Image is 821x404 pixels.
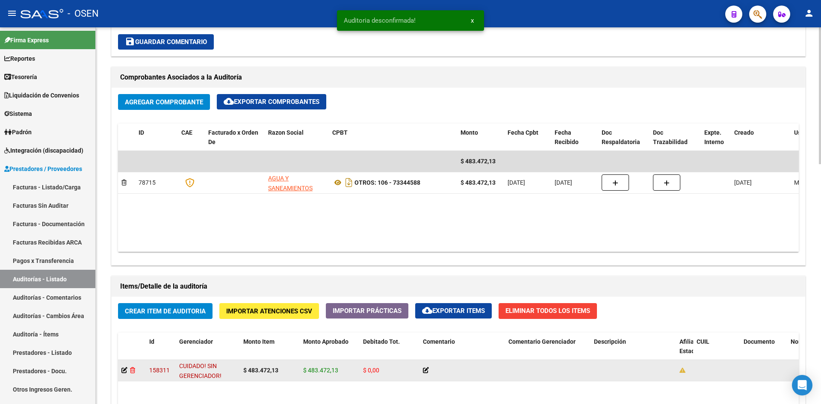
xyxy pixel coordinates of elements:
[422,307,485,315] span: Exportar Items
[139,129,144,136] span: ID
[360,333,419,370] datatable-header-cell: Debitado Tot.
[120,71,797,84] h1: Comprobantes Asociados a la Auditoría
[419,333,505,370] datatable-header-cell: Comentario
[415,303,492,318] button: Exportar Items
[555,179,572,186] span: [DATE]
[697,338,709,345] span: CUIL
[240,333,300,370] datatable-header-cell: Monto Item
[363,338,400,345] span: Debitado Tot.
[243,338,275,345] span: Monto Item
[551,124,598,152] datatable-header-cell: Fecha Recibido
[179,363,221,379] span: CUIDADO! SIN GERENCIADOR!
[734,179,752,186] span: [DATE]
[176,333,240,370] datatable-header-cell: Gerenciador
[4,72,37,82] span: Tesorería
[181,129,192,136] span: CAE
[135,124,178,152] datatable-header-cell: ID
[118,34,214,50] button: Guardar Comentario
[4,164,82,174] span: Prestadores / Proveedores
[118,303,213,319] button: Crear Item de Auditoria
[505,333,591,370] datatable-header-cell: Comentario Gerenciador
[464,13,481,28] button: x
[508,338,576,345] span: Comentario Gerenciador
[139,179,156,186] span: 78715
[300,333,360,370] datatable-header-cell: Monto Aprobado
[423,338,455,345] span: Comentario
[794,129,815,136] span: Usuario
[693,333,740,370] datatable-header-cell: CUIL
[243,367,278,374] strong: $ 483.472,13
[679,338,701,355] span: Afiliado Estado
[125,36,135,47] mat-icon: save
[461,158,496,165] span: $ 483.472,13
[740,333,787,370] datatable-header-cell: Documento
[701,124,731,152] datatable-header-cell: Expte. Interno
[219,303,319,319] button: Importar Atenciones CSV
[224,98,319,106] span: Exportar Comprobantes
[4,109,32,118] span: Sistema
[594,338,626,345] span: Descripción
[650,124,701,152] datatable-header-cell: Doc Trazabilidad
[499,303,597,319] button: Eliminar Todos los Items
[7,8,17,18] mat-icon: menu
[226,307,312,315] span: Importar Atenciones CSV
[326,303,408,318] button: Importar Prácticas
[268,129,304,136] span: Razon Social
[505,307,590,315] span: Eliminar Todos los Items
[120,280,797,293] h1: Items/Detalle de la auditoría
[598,124,650,152] datatable-header-cell: Doc Respaldatoria
[555,129,579,146] span: Fecha Recibido
[461,179,496,186] strong: $ 483.472,13
[744,338,775,345] span: Documento
[332,129,348,136] span: CPBT
[343,176,354,189] i: Descargar documento
[676,333,693,370] datatable-header-cell: Afiliado Estado
[734,129,754,136] span: Creado
[68,4,99,23] span: - OSEN
[704,129,724,146] span: Expte. Interno
[333,307,402,315] span: Importar Prácticas
[224,96,234,106] mat-icon: cloud_download
[329,124,457,152] datatable-header-cell: CPBT
[146,333,176,370] datatable-header-cell: Id
[179,338,213,345] span: Gerenciador
[303,338,348,345] span: Monto Aprobado
[508,129,538,136] span: Fecha Cpbt
[591,333,676,370] datatable-header-cell: Descripción
[4,54,35,63] span: Reportes
[265,124,329,152] datatable-header-cell: Razon Social
[4,91,79,100] span: Liquidación de Convenios
[125,38,207,46] span: Guardar Comentario
[268,175,325,211] span: AGUA Y SANEAMIENTOS ARGENTINOS SOCIEDAD ANONIMA
[208,129,258,146] span: Facturado x Orden De
[457,124,504,152] datatable-header-cell: Monto
[205,124,265,152] datatable-header-cell: Facturado x Orden De
[354,179,420,186] strong: OTROS: 106 - 73344588
[422,305,432,316] mat-icon: cloud_download
[4,146,83,155] span: Integración (discapacidad)
[471,17,474,24] span: x
[461,129,478,136] span: Monto
[303,367,338,374] span: $ 483.472,13
[508,179,525,186] span: [DATE]
[804,8,814,18] mat-icon: person
[4,35,49,45] span: Firma Express
[125,98,203,106] span: Agregar Comprobante
[4,127,32,137] span: Padrón
[504,124,551,152] datatable-header-cell: Fecha Cpbt
[118,94,210,110] button: Agregar Comprobante
[344,16,416,25] span: Auditoria desconfirmada!
[731,124,791,152] datatable-header-cell: Creado
[653,129,688,146] span: Doc Trazabilidad
[149,367,170,374] span: 158311
[178,124,205,152] datatable-header-cell: CAE
[149,338,154,345] span: Id
[602,129,640,146] span: Doc Respaldatoria
[363,367,379,374] span: $ 0,00
[792,375,812,395] div: Open Intercom Messenger
[217,94,326,109] button: Exportar Comprobantes
[125,307,206,315] span: Crear Item de Auditoria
